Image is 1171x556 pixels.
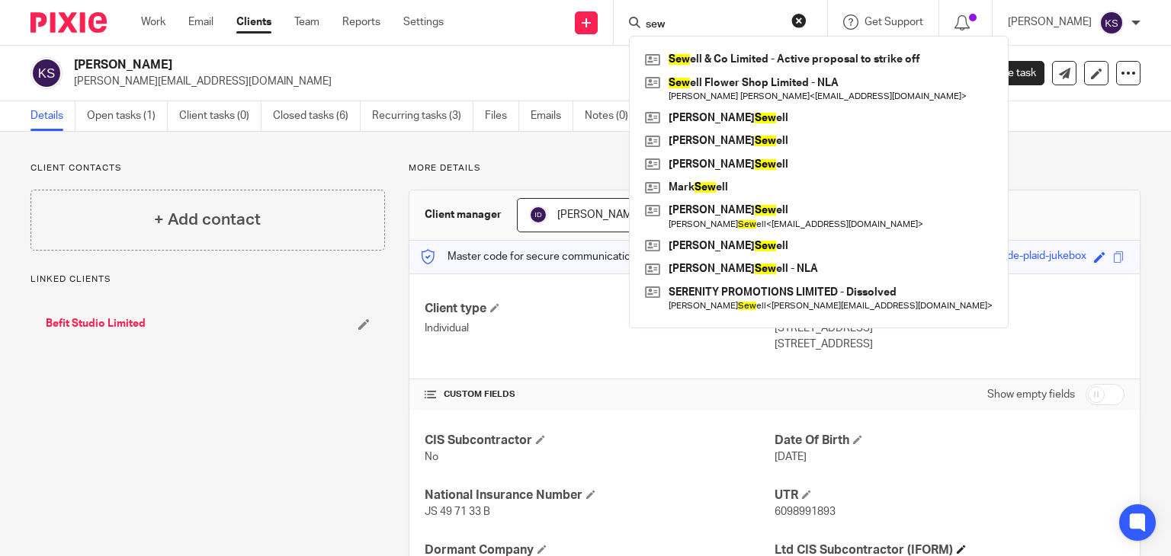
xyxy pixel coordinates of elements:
[775,487,1124,503] h4: UTR
[30,12,107,33] img: Pixie
[775,337,1124,352] p: [STREET_ADDRESS]
[425,321,775,336] p: Individual
[775,433,1124,449] h4: Date Of Birth
[987,387,1075,402] label: Show empty fields
[775,321,1124,336] p: [STREET_ADDRESS]
[425,487,775,503] h4: National Insurance Number
[425,506,490,517] span: JS 49 71 33 B
[372,101,473,131] a: Recurring tasks (3)
[30,101,75,131] a: Details
[425,433,775,449] h4: CIS Subcontractor
[529,206,547,224] img: svg%3E
[644,18,781,32] input: Search
[421,249,684,264] p: Master code for secure communications and files
[791,13,807,28] button: Clear
[425,452,438,462] span: No
[557,209,641,220] span: [PERSON_NAME]
[775,452,807,462] span: [DATE]
[531,101,573,131] a: Emails
[154,208,261,232] h4: + Add contact
[30,162,385,174] p: Client contacts
[74,57,762,73] h2: [PERSON_NAME]
[409,162,1141,174] p: More details
[425,301,775,317] h4: Client type
[30,57,63,89] img: svg%3E
[87,101,168,131] a: Open tasks (1)
[30,273,385,286] p: Linked clients
[585,101,640,131] a: Notes (0)
[948,248,1086,266] div: incredible-jade-plaid-jukebox
[865,17,923,27] span: Get Support
[425,207,502,222] h3: Client manager
[425,388,775,401] h4: CUSTOM FIELDS
[775,506,836,517] span: 6098991893
[179,101,261,131] a: Client tasks (0)
[403,14,444,30] a: Settings
[1008,14,1092,30] p: [PERSON_NAME]
[236,14,271,30] a: Clients
[46,316,146,331] a: Befit Studio Limited
[294,14,319,30] a: Team
[342,14,380,30] a: Reports
[141,14,165,30] a: Work
[485,101,519,131] a: Files
[1099,11,1124,35] img: svg%3E
[188,14,213,30] a: Email
[74,74,933,89] p: [PERSON_NAME][EMAIL_ADDRESS][DOMAIN_NAME]
[273,101,361,131] a: Closed tasks (6)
